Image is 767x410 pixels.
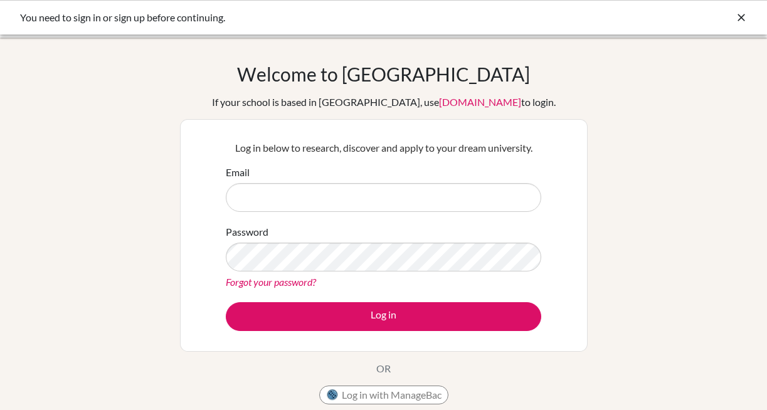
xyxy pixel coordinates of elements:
[226,276,316,288] a: Forgot your password?
[226,140,541,155] p: Log in below to research, discover and apply to your dream university.
[226,302,541,331] button: Log in
[226,224,268,239] label: Password
[226,165,250,180] label: Email
[212,95,556,110] div: If your school is based in [GEOGRAPHIC_DATA], use to login.
[439,96,521,108] a: [DOMAIN_NAME]
[319,386,448,404] button: Log in with ManageBac
[20,10,559,25] div: You need to sign in or sign up before continuing.
[237,63,530,85] h1: Welcome to [GEOGRAPHIC_DATA]
[376,361,391,376] p: OR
